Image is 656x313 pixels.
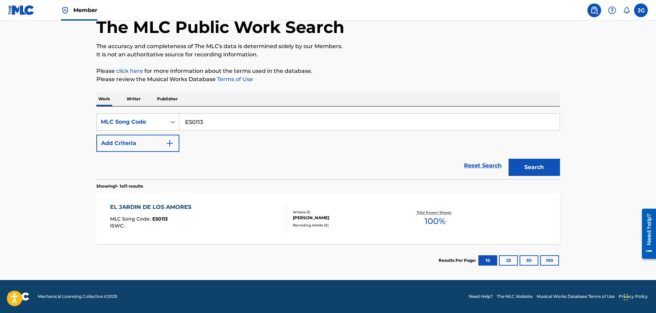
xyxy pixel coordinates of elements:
[608,6,616,14] img: help
[478,255,497,266] button: 10
[8,292,29,301] img: logo
[499,255,518,266] button: 25
[96,183,143,189] p: Showing 1 - 1 of 1 results
[509,159,560,176] button: Search
[469,293,493,300] a: Need Help?
[116,68,143,74] a: click here
[624,287,628,308] div: Drag
[293,223,396,228] div: Recording Artists ( 0 )
[590,6,598,14] img: search
[124,92,143,106] p: Writer
[293,210,396,215] div: Writers ( 1 )
[605,3,619,17] div: Help
[587,3,601,17] a: Public Search
[623,7,630,14] div: Notifications
[537,293,615,300] a: Musical Works Database Terms of Use
[61,6,69,14] img: Top Rightsholder
[619,293,648,300] a: Privacy Policy
[110,203,195,211] div: EL JARDIN DE LOS AMORES
[439,257,478,264] p: Results Per Page:
[461,158,505,173] a: Reset Search
[96,17,344,37] h1: The MLC Public Work Search
[101,118,163,126] div: MLC Song Code
[637,206,656,261] iframe: Resource Center
[110,223,126,229] span: ISWC :
[96,67,560,75] p: Please for more information about the terms used in the database.
[96,92,112,106] p: Work
[96,193,560,244] a: EL JARDIN DE LOS AMORESMLC Song Code:E50113ISWC:Writers (1)[PERSON_NAME]Recording Artists (0)Tota...
[96,113,560,179] form: Search Form
[293,215,396,221] div: [PERSON_NAME]
[73,6,97,14] span: Member
[634,3,648,17] div: User Menu
[540,255,559,266] button: 100
[8,5,35,15] img: MLC Logo
[96,51,560,59] p: It is not an authoritative source for recording information.
[155,92,180,106] p: Publisher
[417,210,453,215] p: Total Known Shares:
[166,139,174,147] img: 9d2ae6d4665cec9f34b9.svg
[497,293,533,300] a: The MLC Website
[110,216,152,222] span: MLC Song Code :
[216,76,253,82] a: Terms of Use
[96,42,560,51] p: The accuracy and completeness of The MLC's data is determined solely by our Members.
[96,135,179,152] button: Add Criteria
[152,216,168,222] span: E50113
[96,75,560,83] p: Please review the Musical Works Database
[520,255,538,266] button: 50
[38,293,117,300] span: Mechanical Licensing Collective © 2025
[622,280,656,313] iframe: Chat Widget
[425,215,445,227] span: 100 %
